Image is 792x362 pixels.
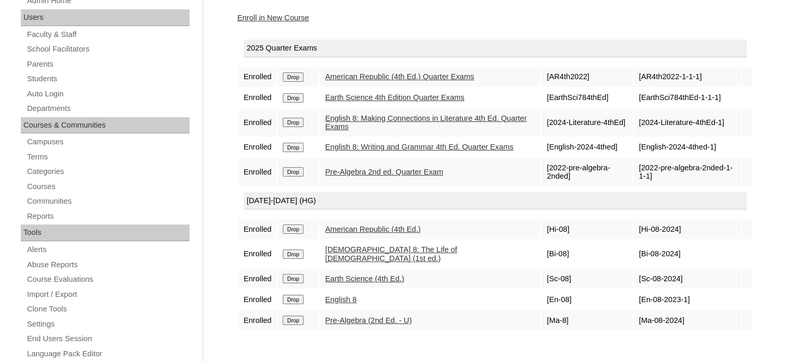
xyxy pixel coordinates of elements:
a: Pre-Algebra 2nd ed. Quarter Exam [325,168,443,176]
a: Pre-Algebra (2nd Ed. - U) [325,316,412,324]
td: [Ma-8] [542,310,633,330]
a: English 8 [325,295,357,304]
a: Enroll in New Course [237,14,309,22]
td: Enrolled [238,158,277,186]
td: [2022-pre-algebra-2nded-1-1-1] [634,158,740,186]
td: [En-08-2023-1] [634,290,740,309]
td: [AR4th2022-1-1-1] [634,67,740,87]
td: [Hi-08-2024] [634,219,740,239]
a: Clone Tools [26,303,190,316]
a: American Republic (4th Ed.) Quarter Exams [325,72,474,81]
a: [DEMOGRAPHIC_DATA] 8: The Life of [DEMOGRAPHIC_DATA] (1st ed.) [325,245,457,263]
a: Alerts [26,243,190,256]
input: Drop [283,295,303,304]
td: [Hi-08] [542,219,633,239]
div: Courses & Communities [21,117,190,134]
td: [2024-Literature-4thEd] [542,109,633,136]
a: Earth Science 4th Edition Quarter Exams [325,93,464,102]
a: Students [26,72,190,85]
a: Parents [26,58,190,71]
a: Departments [26,102,190,115]
td: Enrolled [238,67,277,87]
td: Enrolled [238,109,277,136]
td: [Sc-08] [542,269,633,289]
a: Categories [26,165,190,178]
a: Terms [26,151,190,164]
td: [AR4th2022] [542,67,633,87]
td: Enrolled [238,219,277,239]
a: English 8: Writing and Grammar 4th Ed. Quarter Exams [325,143,513,151]
td: [EarthSci784thEd] [542,88,633,108]
a: English 8: Making Connections in Literature 4th Ed. Quarter Exams [325,114,527,131]
td: [English-2024-4thed] [542,138,633,157]
div: Users [21,9,190,26]
input: Drop [283,93,303,103]
a: Reports [26,210,190,223]
a: Auto Login [26,88,190,101]
input: Drop [283,224,303,234]
td: [Bi-08-2024] [634,240,740,268]
a: Settings [26,318,190,331]
td: Enrolled [238,240,277,268]
input: Drop [283,249,303,259]
input: Drop [283,274,303,283]
td: Enrolled [238,310,277,330]
a: Courses [26,180,190,193]
div: [DATE]-[DATE] (HG) [244,192,747,210]
div: 2025 Quarter Exams [244,40,747,57]
input: Drop [283,143,303,152]
div: Tools [21,224,190,241]
input: Drop [283,167,303,177]
td: [2024-Literature-4thEd-1] [634,109,740,136]
td: [Bi-08] [542,240,633,268]
td: [En-08] [542,290,633,309]
a: Faculty & Staff [26,28,190,41]
td: Enrolled [238,290,277,309]
a: Language Pack Editor [26,347,190,360]
input: Drop [283,316,303,325]
td: Enrolled [238,269,277,289]
td: [Ma-08-2024] [634,310,740,330]
td: [EarthSci784thEd-1-1-1] [634,88,740,108]
input: Drop [283,118,303,127]
td: [English-2024-4thed-1] [634,138,740,157]
a: Abuse Reports [26,258,190,271]
td: [Sc-08-2024] [634,269,740,289]
input: Drop [283,72,303,82]
td: [2022-pre-algebra-2nded] [542,158,633,186]
a: School Facilitators [26,43,190,56]
td: Enrolled [238,138,277,157]
a: Communities [26,195,190,208]
a: Import / Export [26,288,190,301]
td: Enrolled [238,88,277,108]
a: American Republic (4th Ed.) [325,225,421,233]
a: Campuses [26,135,190,148]
a: Earth Science (4th Ed.) [325,274,405,283]
a: End Users Session [26,332,190,345]
a: Course Evaluations [26,273,190,286]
